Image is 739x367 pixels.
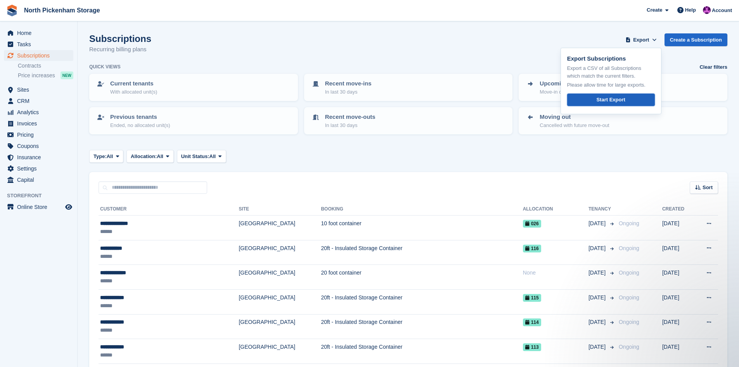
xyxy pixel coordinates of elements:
th: Site [239,203,321,216]
td: [GEOGRAPHIC_DATA] [239,314,321,339]
th: Allocation [523,203,588,216]
td: [GEOGRAPHIC_DATA] [239,289,321,314]
a: Clear filters [699,63,727,71]
th: Booking [321,203,523,216]
a: Moving out Cancelled with future move-out [519,108,727,134]
span: Invoices [17,118,64,129]
a: Contracts [18,62,73,70]
td: [GEOGRAPHIC_DATA] [239,339,321,364]
td: [DATE] [662,314,694,339]
td: 20ft - Insulated Storage Container [321,240,523,265]
h1: Subscriptions [89,33,151,44]
span: Price increases [18,72,55,79]
td: 10 foot container [321,216,523,240]
p: Please allow time for large exports. [567,81,655,89]
span: Ongoing [619,294,639,301]
p: Recent move-outs [325,113,376,122]
a: Price increases NEW [18,71,73,80]
span: All [157,153,163,160]
span: Capital [17,174,64,185]
h6: Quick views [89,63,121,70]
div: Start Export [596,96,625,104]
p: Recent move-ins [325,79,372,88]
a: menu [4,129,73,140]
a: Start Export [567,94,655,106]
td: [DATE] [662,240,694,265]
td: 20 foot container [321,265,523,290]
td: [GEOGRAPHIC_DATA] [239,240,321,265]
span: Export [633,36,649,44]
span: Ongoing [619,319,639,325]
a: North Pickenham Storage [21,4,103,17]
span: Sort [703,184,713,191]
a: menu [4,174,73,185]
p: Ended, no allocated unit(s) [110,122,170,129]
td: [DATE] [662,216,694,240]
td: [DATE] [662,265,694,290]
span: 115 [523,294,541,302]
span: Settings [17,163,64,174]
span: 026 [523,220,541,228]
td: [GEOGRAPHIC_DATA] [239,216,321,240]
a: menu [4,107,73,118]
p: Recurring billing plans [89,45,151,54]
td: [GEOGRAPHIC_DATA] [239,265,321,290]
span: All [209,153,216,160]
p: In last 30 days [325,122,376,129]
span: Allocation: [131,153,157,160]
span: Analytics [17,107,64,118]
div: None [523,269,588,277]
th: Tenancy [588,203,616,216]
span: Online Store [17,202,64,212]
span: [DATE] [588,343,607,351]
a: Recent move-outs In last 30 days [305,108,512,134]
td: [DATE] [662,339,694,364]
a: Recent move-ins In last 30 days [305,75,512,100]
span: Tasks [17,39,64,50]
img: stora-icon-8386f47178a22dfd0bd8f6a31ec36ba5ce8667c1dd55bd0f319d3a0aa187defe.svg [6,5,18,16]
p: Upcoming move-ins [540,79,595,88]
span: Pricing [17,129,64,140]
span: Ongoing [619,220,639,226]
a: Upcoming move-ins Move-in date > [DATE] [519,75,727,100]
p: Export Subscriptions [567,54,655,63]
a: menu [4,50,73,61]
span: 113 [523,343,541,351]
p: Previous tenants [110,113,170,122]
a: Preview store [64,202,73,212]
a: menu [4,141,73,151]
span: [DATE] [588,219,607,228]
td: 20ft - Insulated Storage Container [321,314,523,339]
button: Export [624,33,658,46]
span: [DATE] [588,318,607,326]
p: Export a CSV of all Subscriptions which match the current filters. [567,64,655,80]
p: Move-in date > [DATE] [540,88,595,96]
p: Moving out [540,113,609,122]
span: Account [712,7,732,14]
span: Sites [17,84,64,95]
th: Customer [99,203,239,216]
span: [DATE] [588,244,607,252]
span: Ongoing [619,245,639,251]
a: Current tenants With allocated unit(s) [90,75,297,100]
button: Allocation: All [126,150,174,163]
td: [DATE] [662,289,694,314]
span: Create [647,6,662,14]
span: [DATE] [588,294,607,302]
p: Current tenants [110,79,157,88]
a: menu [4,96,73,106]
th: Created [662,203,694,216]
span: Subscriptions [17,50,64,61]
span: Ongoing [619,270,639,276]
span: 114 [523,318,541,326]
a: menu [4,39,73,50]
a: menu [4,202,73,212]
img: James Gulliver [703,6,711,14]
a: Create a Subscription [665,33,727,46]
span: [DATE] [588,269,607,277]
span: Insurance [17,152,64,163]
span: Help [685,6,696,14]
span: Type: [93,153,107,160]
span: Home [17,28,64,38]
button: Unit Status: All [177,150,226,163]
